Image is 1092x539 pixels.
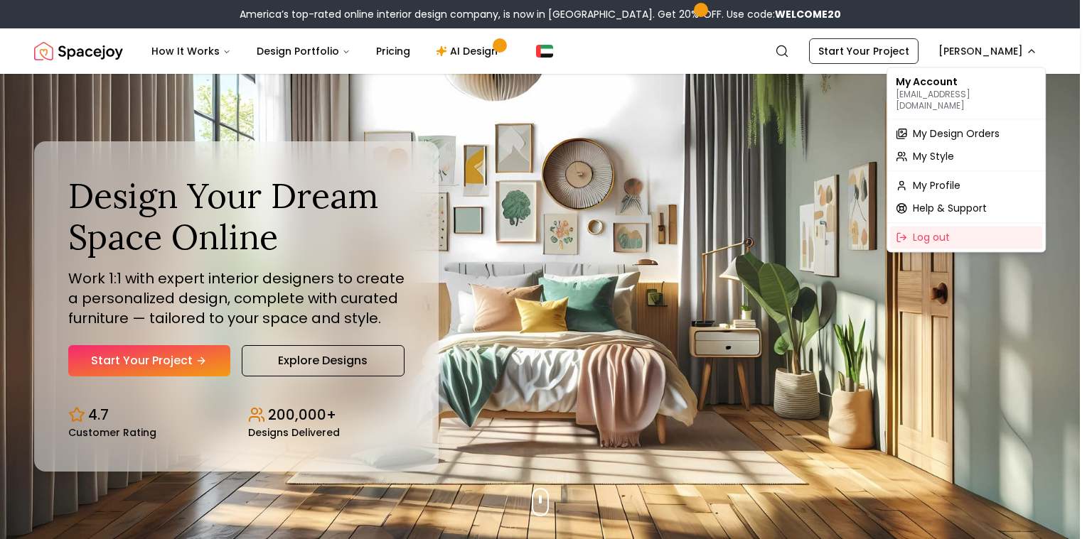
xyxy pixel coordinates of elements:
[913,178,960,192] span: My Profile
[913,149,954,163] span: My Style
[890,122,1042,145] a: My Design Orders
[890,174,1042,197] a: My Profile
[913,126,1000,141] span: My Design Orders
[890,145,1042,168] a: My Style
[890,70,1042,116] div: My Account
[913,230,950,244] span: Log out
[896,89,1037,111] p: [EMAIL_ADDRESS][DOMAIN_NAME]
[890,197,1042,219] a: Help & Support
[887,67,1046,252] div: [PERSON_NAME]
[913,201,987,215] span: Help & Support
